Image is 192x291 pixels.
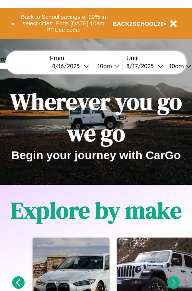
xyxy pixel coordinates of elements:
b: BACK2SCHOOL20 [113,20,164,27]
div: 8 / 17 / 2025 [126,62,157,70]
div: 10am [94,62,114,70]
button: 10am [91,62,122,70]
h1: Explore by make [11,195,182,226]
div: 8 / 16 / 2025 [52,62,83,70]
button: Back to School savings of 20% in select cities! Ends [DATE] 10am PT.Use code: [14,12,113,35]
label: From [50,55,122,62]
div: 10am [166,62,186,70]
button: 8/16/2025 [50,62,91,70]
